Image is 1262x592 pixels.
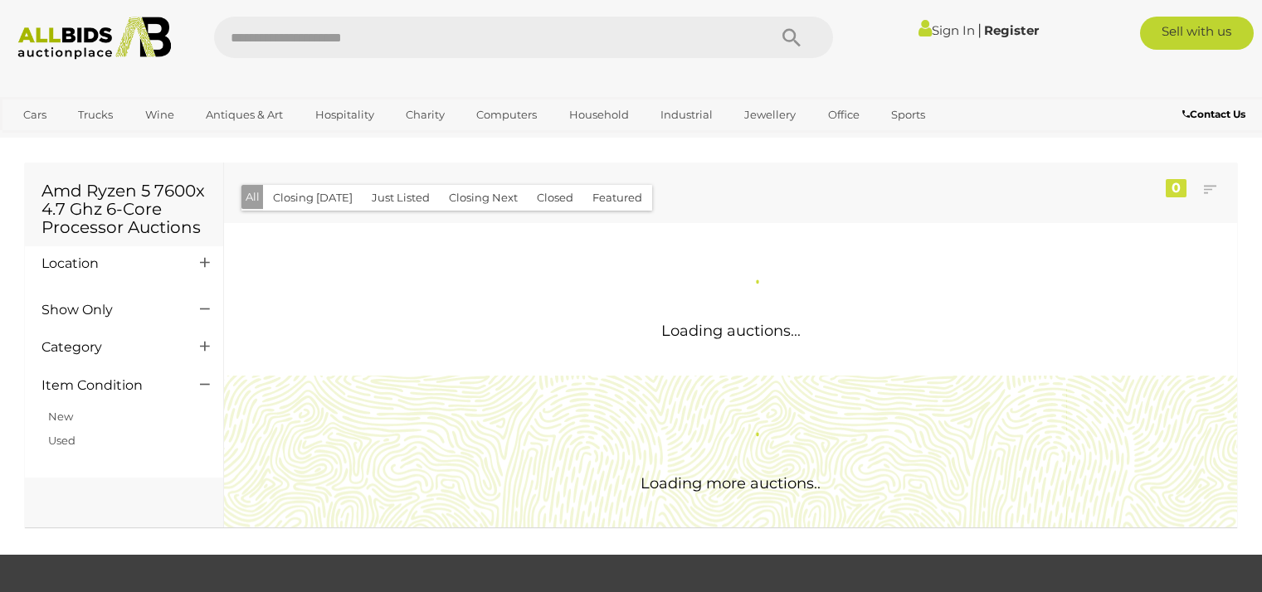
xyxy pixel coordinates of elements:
[41,182,207,236] h1: Amd Ryzen 5 7600x 4.7 Ghz 6-Core Processor Auctions
[817,101,870,129] a: Office
[305,101,385,129] a: Hospitality
[582,185,652,211] button: Featured
[41,340,175,355] h4: Category
[41,378,175,393] h4: Item Condition
[439,185,528,211] button: Closing Next
[650,101,724,129] a: Industrial
[918,22,975,38] a: Sign In
[641,474,821,493] span: Loading more auctions..
[750,17,833,58] button: Search
[263,185,363,211] button: Closing [DATE]
[1182,105,1250,124] a: Contact Us
[558,101,640,129] a: Household
[1166,179,1186,197] div: 0
[67,101,124,129] a: Trucks
[362,185,440,211] button: Just Listed
[48,410,73,423] a: New
[195,101,294,129] a: Antiques & Art
[134,101,185,129] a: Wine
[661,322,801,340] span: Loading auctions...
[41,256,175,271] h4: Location
[1182,108,1245,120] b: Contact Us
[733,101,806,129] a: Jewellery
[984,22,1039,38] a: Register
[48,434,76,447] a: Used
[395,101,456,129] a: Charity
[527,185,583,211] button: Closed
[241,185,264,209] button: All
[12,129,152,156] a: [GEOGRAPHIC_DATA]
[9,17,180,60] img: Allbids.com.au
[465,101,548,129] a: Computers
[41,303,175,318] h4: Show Only
[880,101,936,129] a: Sports
[12,101,57,129] a: Cars
[1140,17,1254,50] a: Sell with us
[977,21,982,39] span: |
